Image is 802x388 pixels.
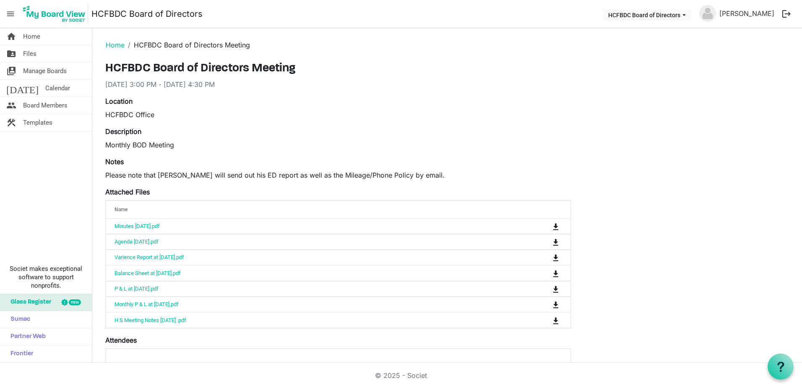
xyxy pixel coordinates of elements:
span: Frontier [6,346,33,362]
td: Balance Sheet at August 31, 2025.pdf is template cell column header Name [106,265,518,281]
span: Calendar [45,80,70,97]
span: Files [23,45,36,62]
a: [PERSON_NAME] [716,5,778,22]
td: is Command column column header [518,219,570,234]
button: Download [550,314,562,326]
h3: HCFBDC Board of Directors Meeting [105,62,571,76]
p: Monthly BOD Meeting [105,140,571,150]
a: Varience Report at [DATE].pdf [115,254,184,260]
span: Templates [23,114,52,131]
button: Download [550,299,562,310]
button: Download [550,252,562,263]
a: Balance Sheet at [DATE].pdf [115,270,181,276]
a: Minutes [DATE].pdf [115,223,160,229]
a: Agenda [DATE].pdf [115,239,159,245]
td: Agenda September 2025.pdf is template cell column header Name [106,234,518,249]
button: Download [550,283,562,295]
img: no-profile-picture.svg [699,5,716,22]
div: [DATE] 3:00 PM - [DATE] 4:30 PM [105,79,571,89]
a: My Board View Logo [21,3,91,24]
label: Notes [105,157,124,167]
td: is Command column column header [518,281,570,296]
td: is Command column column header [518,312,570,328]
button: logout [778,5,795,23]
div: new [69,299,81,305]
span: Sumac [6,311,30,328]
span: Name [115,207,128,212]
button: Download [550,220,562,232]
td: is Command column column header [518,234,570,249]
a: Monthly P & L at [DATE].pdf [115,301,179,307]
span: menu [3,6,18,22]
button: Download [550,236,562,248]
span: folder_shared [6,45,16,62]
img: My Board View Logo [21,3,88,24]
span: Manage Boards [23,63,67,79]
span: Board Members [23,97,68,114]
li: HCFBDC Board of Directors Meeting [125,40,250,50]
span: construction [6,114,16,131]
span: Home [23,28,40,45]
td: Monthly P & L at August 31, 2025.pdf is template cell column header Name [106,296,518,312]
span: Partner Web [6,328,46,345]
a: © 2025 - Societ [375,371,427,380]
label: Description [105,126,141,136]
label: Attendees [105,335,137,345]
label: Location [105,96,133,106]
a: HCFBDC Board of Directors [91,5,203,22]
td: is Command column column header [518,296,570,312]
td: H S Meeting Notes September 8, 2025 .pdf is template cell column header Name [106,312,518,328]
button: HCFBDC Board of Directors dropdownbutton [603,9,691,21]
span: home [6,28,16,45]
p: Please note that [PERSON_NAME] will send out his ED report as well as the Mileage/Phone Policy by... [105,170,571,180]
button: Download [550,267,562,279]
span: switch_account [6,63,16,79]
a: Home [106,41,125,49]
span: Glass Register [6,294,51,311]
div: HCFBDC Office [105,110,571,120]
td: is Command column column header [518,265,570,281]
span: people [6,97,16,114]
td: Minutes August 2025.pdf is template cell column header Name [106,219,518,234]
td: P & L at August 31, 2025.pdf is template cell column header Name [106,281,518,296]
a: H S Meeting Notes [DATE] .pdf [115,317,186,323]
label: Attached Files [105,187,150,197]
span: [DATE] [6,80,39,97]
td: Varience Report at August 31, 2025.pdf is template cell column header Name [106,249,518,265]
td: is Command column column header [518,249,570,265]
span: Societ makes exceptional software to support nonprofits. [4,265,88,290]
a: P & L at [DATE].pdf [115,286,159,292]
